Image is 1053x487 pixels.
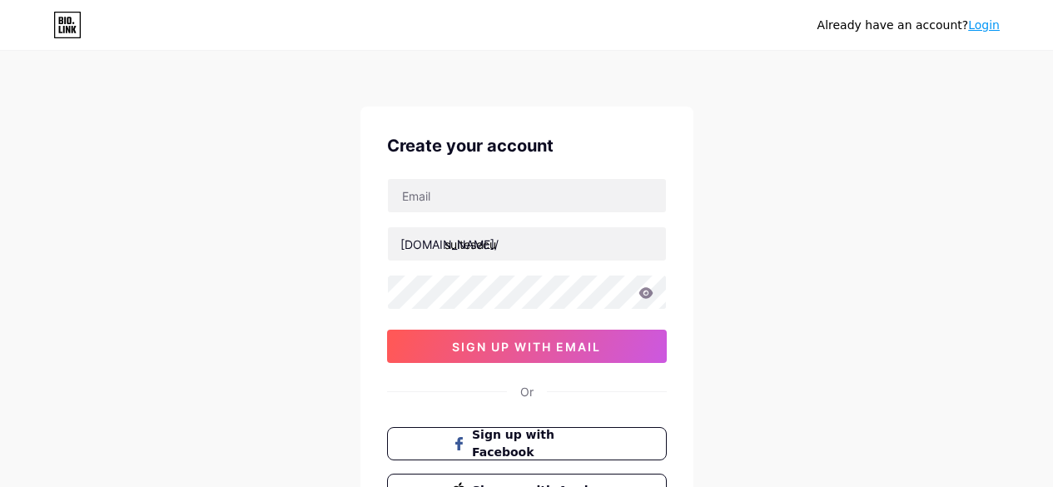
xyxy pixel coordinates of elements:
input: username [388,227,666,261]
div: Or [520,383,534,400]
button: sign up with email [387,330,667,363]
a: Login [968,18,1000,32]
button: Sign up with Facebook [387,427,667,460]
span: sign up with email [452,340,601,354]
div: Already have an account? [817,17,1000,34]
span: Sign up with Facebook [472,426,601,461]
input: Email [388,179,666,212]
div: Create your account [387,133,667,158]
div: [DOMAIN_NAME]/ [400,236,499,253]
